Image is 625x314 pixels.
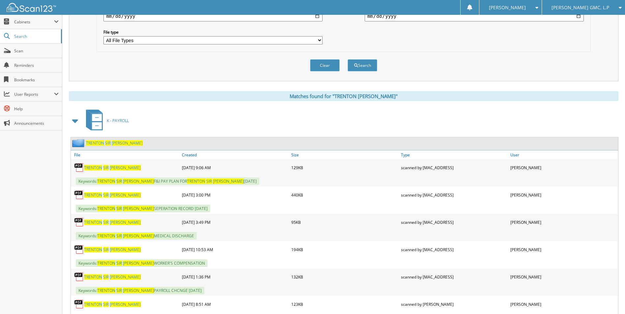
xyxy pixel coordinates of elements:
[84,220,141,225] a: TRENTON SIR [PERSON_NAME]
[123,260,154,266] span: [PERSON_NAME]
[123,233,154,239] span: [PERSON_NAME]
[84,274,141,280] a: TRENTON SIR [PERSON_NAME]
[110,220,141,225] span: [PERSON_NAME]
[103,301,109,307] span: SIR
[74,245,84,254] img: PDF.png
[116,288,122,293] span: SIR
[97,288,115,293] span: TRENTON
[14,34,58,39] span: Search
[86,140,104,146] span: TRENTON
[365,11,584,21] input: end
[74,272,84,282] img: PDF.png
[14,48,59,54] span: Scan
[509,216,618,229] div: [PERSON_NAME]
[84,192,102,198] span: TRENTON
[206,178,212,184] span: SIR
[7,3,56,12] img: scan123-logo-white.svg
[14,106,59,112] span: Help
[76,287,204,294] span: Keywords: PAYROLL CHCNGE [DATE]
[180,298,290,311] div: [DATE] 8:51 AM
[76,205,210,212] span: Keywords: SEPERATION RECORD [DATE]
[103,220,109,225] span: SIR
[290,243,399,256] div: 194KB
[509,298,618,311] div: [PERSON_NAME]
[74,163,84,172] img: PDF.png
[14,120,59,126] span: Announcements
[213,178,244,184] span: [PERSON_NAME]
[116,233,122,239] span: SIR
[290,188,399,201] div: 440KB
[84,247,141,252] a: TRENTON SIR [PERSON_NAME]
[310,59,340,71] button: Clear
[74,217,84,227] img: PDF.png
[509,188,618,201] div: [PERSON_NAME]
[97,260,115,266] span: TRENTON
[116,178,122,184] span: SIR
[76,177,259,185] span: Keywords: F&I PAY PLAN FOR [DATE]
[103,274,109,280] span: SIR
[84,274,102,280] span: TRENTON
[509,243,618,256] div: [PERSON_NAME]
[84,301,102,307] span: TRENTON
[103,247,109,252] span: SIR
[348,59,377,71] button: Search
[187,178,205,184] span: TRENTON
[399,243,509,256] div: scanned by [MAC_ADDRESS]
[180,216,290,229] div: [DATE] 3:49 PM
[14,92,54,97] span: User Reports
[110,274,141,280] span: [PERSON_NAME]
[84,220,102,225] span: TRENTON
[84,165,102,170] span: TRENTON
[76,259,208,267] span: Keywords: WORKER'S COMPENSATION
[509,150,618,159] a: User
[399,188,509,201] div: scanned by [MAC_ADDRESS]
[82,108,129,134] a: K - PAYROLL
[74,190,84,200] img: PDF.png
[110,301,141,307] span: [PERSON_NAME]
[74,299,84,309] img: PDF.png
[290,270,399,283] div: 132KB
[489,6,526,10] span: [PERSON_NAME]
[84,247,102,252] span: TRENTON
[123,178,154,184] span: [PERSON_NAME]
[97,206,115,211] span: TRENTON
[180,150,290,159] a: Created
[180,243,290,256] div: [DATE] 10:53 AM
[72,139,86,147] img: folder2.png
[552,6,609,10] span: [PERSON_NAME] GMC, L.P
[84,301,141,307] a: TRENTON SIR [PERSON_NAME]
[105,140,111,146] span: SIR
[592,282,625,314] iframe: Chat Widget
[86,140,143,146] a: TRENTON SIR [PERSON_NAME]
[107,118,129,123] span: K - PAYROLL
[14,63,59,68] span: Reminders
[399,161,509,174] div: scanned by [MAC_ADDRESS]
[103,165,109,170] span: SIR
[97,178,115,184] span: TRENTON
[180,270,290,283] div: [DATE] 1:36 PM
[110,165,141,170] span: [PERSON_NAME]
[399,216,509,229] div: scanned by [MAC_ADDRESS]
[14,19,54,25] span: Cabinets
[14,77,59,83] span: Bookmarks
[290,216,399,229] div: 95KB
[103,192,109,198] span: SIR
[84,192,141,198] a: TRENTON SIR [PERSON_NAME]
[103,29,323,35] label: File type
[399,298,509,311] div: scanned by [PERSON_NAME]
[180,188,290,201] div: [DATE] 3:00 PM
[110,192,141,198] span: [PERSON_NAME]
[112,140,143,146] span: [PERSON_NAME]
[509,270,618,283] div: [PERSON_NAME]
[103,11,323,21] input: start
[399,150,509,159] a: Type
[116,206,122,211] span: SIR
[84,165,141,170] a: TRENTON SIR [PERSON_NAME]
[76,232,197,240] span: Keywords: MEDICAL DISCHARGE
[110,247,141,252] span: [PERSON_NAME]
[116,260,122,266] span: SIR
[290,150,399,159] a: Size
[290,298,399,311] div: 123KB
[69,91,618,101] div: Matches found for "TRENTON [PERSON_NAME]"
